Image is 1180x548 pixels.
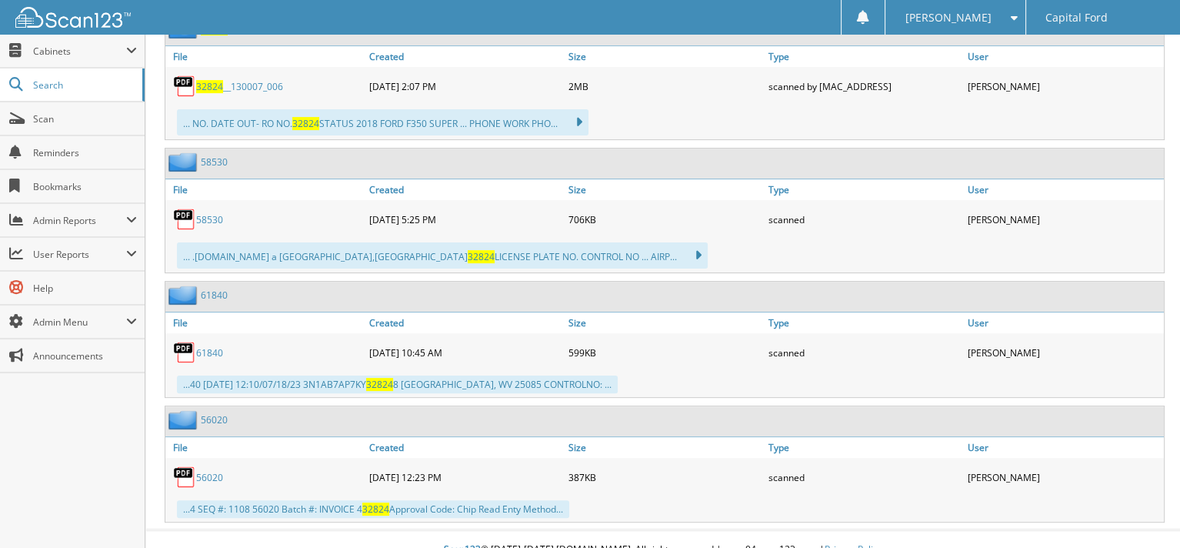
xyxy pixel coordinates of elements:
a: Created [365,46,565,67]
span: User Reports [33,248,126,261]
div: scanned [765,462,965,493]
span: [PERSON_NAME] [905,13,992,22]
span: Admin Reports [33,214,126,227]
a: File [165,312,365,333]
div: 2MB [565,71,765,102]
a: 56020 [196,471,223,484]
div: scanned by [MAC_ADDRESS] [765,71,965,102]
a: File [165,179,365,200]
a: 56020 [201,413,228,426]
a: Created [365,179,565,200]
a: File [165,437,365,458]
img: folder2.png [168,286,201,305]
img: PDF.png [173,466,196,489]
img: PDF.png [173,75,196,98]
div: ... NO. DATE OUT- RO NO. STATUS 2018 FORD F350 SUPER ... PHONE WORK PHO... [177,109,588,135]
a: Size [565,312,765,333]
div: 706KB [565,204,765,235]
img: scan123-logo-white.svg [15,7,131,28]
div: [PERSON_NAME] [964,337,1164,368]
a: User [964,46,1164,67]
span: 32824 [292,117,319,130]
span: 32824 [468,250,495,263]
a: Created [365,437,565,458]
a: File [165,46,365,67]
span: Capital Ford [1045,13,1108,22]
div: [PERSON_NAME] [964,462,1164,493]
div: ...40 [DATE] 12:10/07/18/23 3N1AB7AP7KY 8 [GEOGRAPHIC_DATA], WV 25085 CONTROLNO: ... [177,376,618,393]
span: Bookmarks [33,180,137,193]
span: 32824 [362,503,389,516]
div: [PERSON_NAME] [964,71,1164,102]
a: Size [565,179,765,200]
div: 599KB [565,337,765,368]
div: scanned [765,337,965,368]
a: 61840 [201,289,228,302]
div: ... .[DOMAIN_NAME] a [GEOGRAPHIC_DATA],[GEOGRAPHIC_DATA] LICENSE PLATE NO. CONTROL NO ... AIRP... [177,242,708,269]
div: [DATE] 10:45 AM [365,337,565,368]
img: PDF.png [173,341,196,364]
div: [DATE] 12:23 PM [365,462,565,493]
a: User [964,437,1164,458]
div: ...4 SEQ #: 1108 56020 Batch #: INVOICE 4 Approval Code: Chip Read Enty Method... [177,500,569,518]
span: Search [33,79,135,92]
span: 32824 [196,80,223,93]
img: PDF.png [173,208,196,231]
a: User [964,312,1164,333]
span: Admin Menu [33,316,126,329]
a: Type [765,312,965,333]
span: Scan [33,112,137,125]
a: Size [565,46,765,67]
img: folder2.png [168,152,201,172]
a: Type [765,46,965,67]
a: Type [765,437,965,458]
a: Created [365,312,565,333]
span: Announcements [33,349,137,363]
a: 58530 [196,213,223,226]
a: Size [565,437,765,458]
div: [DATE] 5:25 PM [365,204,565,235]
div: [DATE] 2:07 PM [365,71,565,102]
a: Type [765,179,965,200]
span: Reminders [33,146,137,159]
div: 387KB [565,462,765,493]
a: 32824__130007_006 [196,80,283,93]
a: 58530 [201,155,228,169]
div: [PERSON_NAME] [964,204,1164,235]
div: scanned [765,204,965,235]
span: 32824 [366,378,393,391]
iframe: Chat Widget [1103,474,1180,548]
a: 61840 [196,346,223,359]
img: folder2.png [168,410,201,429]
a: User [964,179,1164,200]
span: Help [33,282,137,295]
span: Cabinets [33,45,126,58]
